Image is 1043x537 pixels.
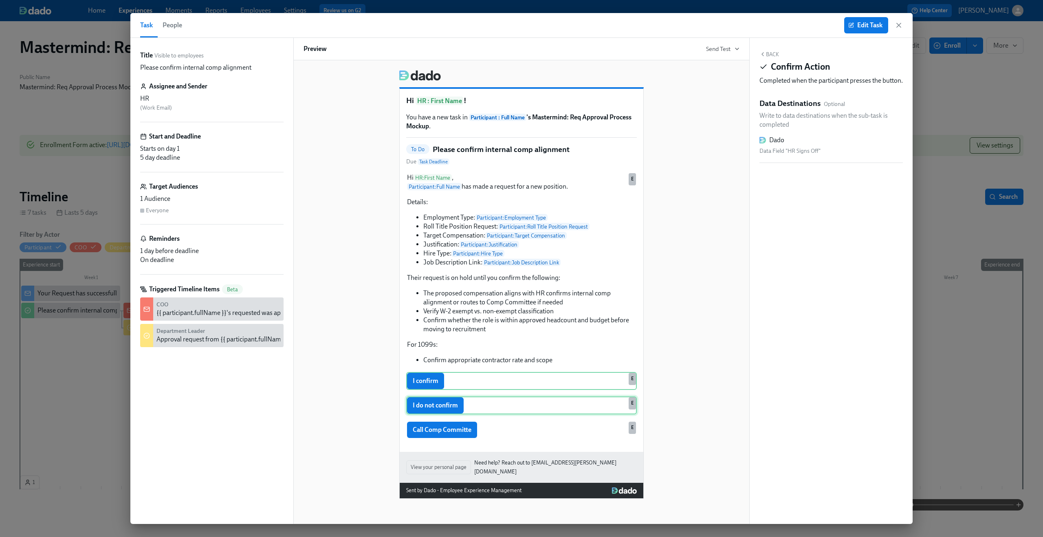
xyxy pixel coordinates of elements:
[140,297,284,321] div: COO{{ participant.fullName }}'s requested was approved
[759,146,903,156] div: Data Field "HR Signs Off"
[149,285,220,294] h6: Triggered Timeline Items
[156,328,205,335] strong: Department Leader
[140,104,172,111] span: ( Work Email )
[406,396,637,414] div: I do not confirmE
[406,113,632,130] strong: 's Mastermind: Req Approval Process Mockup
[140,154,180,161] span: 5 day deadline
[469,114,526,121] span: Participant : Full Name
[406,421,637,439] div: Call Comp CommitteE
[759,111,903,129] p: Write to data destinations when the sub-task is completed
[406,486,521,495] div: Sent by Dado - Employee Experience Management
[769,136,784,145] div: Dado
[140,94,284,103] div: HR
[629,373,636,385] div: Used by Everyone audience
[304,44,327,53] h6: Preview
[406,95,637,106] h1: Hi !
[771,61,830,73] h4: Confirm Action
[406,372,637,390] div: I confirmE
[416,97,464,105] span: HR : First Name
[411,463,466,471] span: View your personal page
[824,100,845,108] span: Optional
[406,158,449,166] span: Due
[406,113,637,131] p: You have a new task in .
[433,144,570,155] h5: Please confirm internal comp alignment
[149,82,207,91] h6: Assignee and Sender
[612,487,637,494] img: Dado
[149,182,198,191] h6: Target Audiences
[759,76,903,85] div: Completed when the participant presses the button.
[406,460,471,474] button: View your personal page
[149,234,180,243] h6: Reminders
[154,52,204,59] span: Visible to employees
[140,246,284,255] div: 1 day before deadline
[140,51,153,60] label: Title
[706,45,739,53] button: Send Test
[418,158,449,165] span: Task Deadline
[474,458,637,476] a: Need help? Reach out to [EMAIL_ADDRESS][PERSON_NAME][DOMAIN_NAME]
[156,308,300,317] div: {{ participant.fullName }}'s requested was approved
[140,63,251,72] p: Please confirm internal comp alignment
[850,21,882,29] span: Edit Task
[146,207,169,214] div: Everyone
[629,173,636,185] div: Used by Everyone audience
[759,51,779,57] button: Back
[222,286,243,293] span: Beta
[629,422,636,434] div: Used by Everyone audience
[156,335,290,344] div: Approval request from {{ participant.fullName }}
[156,301,168,308] strong: COO
[759,98,821,109] h5: Data Destinations
[140,255,284,264] div: On deadline
[406,172,637,365] div: HiHR:First Name, Participant:Full Namehas made a request for a new position. Details: Employment ...
[406,146,429,152] span: To Do
[149,132,201,141] h6: Start and Deadline
[140,20,153,31] span: Task
[140,144,284,153] div: Starts on day 1
[844,17,888,33] button: Edit Task
[140,194,284,203] div: 1 Audience
[629,397,636,409] div: Used by Everyone audience
[140,324,284,347] div: Department LeaderApproval request from {{ participant.fullName }}
[163,20,182,31] span: People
